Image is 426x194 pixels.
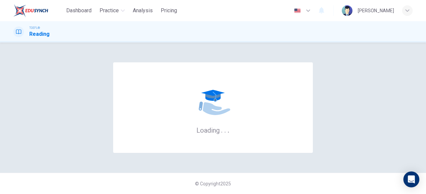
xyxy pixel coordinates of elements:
[293,8,302,13] img: en
[224,124,226,135] h6: .
[221,124,223,135] h6: .
[29,26,40,30] span: TOEFL®
[342,5,352,16] img: Profile picture
[358,7,394,15] div: [PERSON_NAME]
[161,7,177,15] span: Pricing
[13,4,48,17] img: EduSynch logo
[29,30,50,38] h1: Reading
[133,7,153,15] span: Analysis
[158,5,180,17] button: Pricing
[227,124,230,135] h6: .
[66,7,92,15] span: Dashboard
[403,171,419,187] div: Open Intercom Messenger
[13,4,64,17] a: EduSynch logo
[64,5,94,17] button: Dashboard
[196,126,230,134] h6: Loading
[100,7,119,15] span: Practice
[97,5,127,17] button: Practice
[195,181,231,186] span: © Copyright 2025
[130,5,155,17] button: Analysis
